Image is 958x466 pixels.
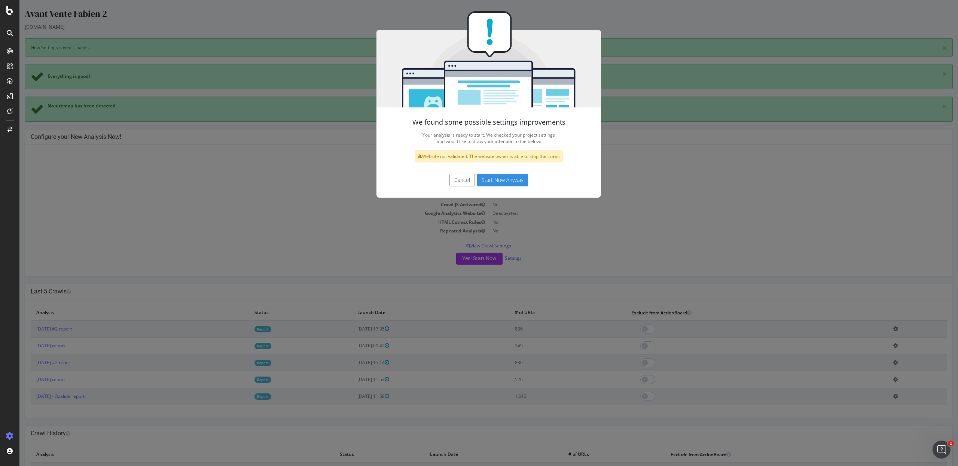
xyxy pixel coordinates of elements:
span: 1 [948,441,954,447]
p: Your analysis is ready to start. We checked your project settings and would like to draw your att... [372,130,567,146]
button: Cancel [430,174,455,186]
img: You're all set! [357,11,582,107]
iframe: Intercom live chat [933,441,951,459]
h4: We found some possible settings improvements [372,119,567,126]
button: Start Now Anyway [457,174,509,186]
div: Website not validated. The website owner is able to stop the crawl. [395,150,543,162]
